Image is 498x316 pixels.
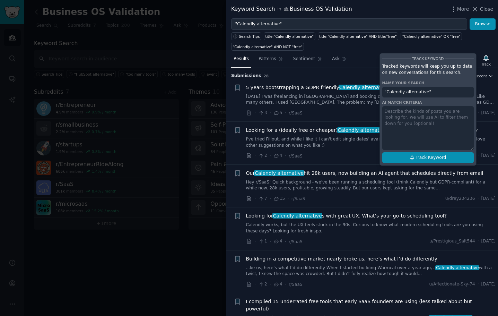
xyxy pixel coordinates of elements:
span: Patterns [259,56,276,62]
span: 5 [273,110,282,116]
span: More [457,6,469,13]
a: Hey r/SaaS! Quick background - we've been running a scheduling tool (think Calendly but GDPR-comp... [246,179,496,191]
span: [DATE] [481,196,496,202]
div: Name your search [382,80,474,85]
span: · [478,153,479,159]
span: Search Tips [239,34,260,39]
span: Ask [332,56,340,62]
span: u/drey234236 [445,196,475,202]
div: AI match criteria [382,100,474,105]
button: Search Tips [231,32,261,40]
button: Track [479,53,493,68]
span: Recent [474,74,487,78]
a: "Calendly alternative" AND NOT "free" [231,43,304,51]
span: Looking for a (ideally free or cheaper) that can edit single dates' availability [246,127,478,134]
div: "Calendly alternative" OR "free" [402,34,461,39]
p: Tracked keywords will keep you up to date on new conversations for this search. [382,63,474,76]
span: Calendly alternative [339,85,389,90]
a: ...ke us, here’s what I’d do differently When I started building Warmcal over a year ago, aCalend... [246,265,496,277]
span: Calendly alternative [337,127,387,133]
a: 5 years bootstrapping a GDPR friendlyCalendly alternativeto 28k users and profitability [246,84,458,91]
span: in [277,6,281,12]
span: [DATE] [481,153,496,159]
span: 3 [258,110,267,116]
span: · [270,152,271,160]
span: Looking for s with great UX. What’s your go-to scheduling tool? [246,212,447,220]
a: Patterns [256,53,286,68]
button: Track Keyword [382,152,474,163]
span: 4 [273,238,282,245]
a: Calendly works, but the UX feels stuck in the 90s. Curious to know what modern scheduling tools a... [246,222,496,234]
button: More [450,6,469,13]
div: title:"Calendly alternative" AND title:"free" [319,34,397,39]
span: · [254,281,256,288]
span: u/Prestigious_Salt544 [429,238,475,245]
span: · [285,281,286,288]
a: I've tried Fillout, and while I like it I can't edit single dates' availability which is very imp... [246,136,496,148]
span: · [285,152,286,160]
span: · [287,195,289,202]
a: title:"Calendly alternative" AND title:"free" [318,32,399,40]
span: · [270,281,271,288]
span: 1 [258,238,267,245]
span: · [478,238,479,245]
span: Sentiment [293,56,315,62]
span: 7 [258,196,267,202]
input: Name this search [382,87,474,98]
span: · [270,195,271,202]
span: · [254,152,256,160]
span: Submission s [231,73,261,79]
span: Close [480,6,493,13]
a: OurCalendly alternativehit 28k users, now building an AI agent that schedules directly from email [246,170,483,177]
div: Track [481,62,491,67]
div: Keyword Search Business OS Validation [231,5,352,14]
span: Calendly alternative [435,265,479,270]
span: · [478,196,479,202]
span: · [478,281,479,288]
span: r/SaaS [291,196,305,201]
span: r/SaaS [289,282,303,287]
span: 2 [258,153,267,159]
span: · [270,109,271,117]
span: · [254,195,256,202]
a: "Calendly alternative" OR "free" [401,32,462,40]
span: · [285,109,286,117]
span: 15 [273,196,285,202]
span: · [254,238,256,245]
button: Close [471,6,493,13]
button: Recent [474,74,493,78]
div: "Calendly alternative" AND NOT "free" [233,44,303,49]
span: 2 [258,281,267,288]
input: Try a keyword related to your business [231,18,467,30]
span: · [478,110,479,116]
span: Results [234,56,249,62]
span: · [285,238,286,245]
span: · [270,238,271,245]
span: r/SaaS [289,111,303,116]
span: Track Keyword [412,57,444,61]
span: Track Keyword [416,155,446,161]
span: 4 [273,281,282,288]
div: title:"Calendly alternative" [265,34,314,39]
span: 5 years bootstrapping a GDPR friendly to 28k users and profitability [246,84,458,91]
span: r/SaaS [289,154,303,159]
a: Looking for a (ideally free or cheaper)Calendly alternativethat can edit single dates' availability [246,127,478,134]
a: title:"Calendly alternative" [264,32,315,40]
span: r/SaaS [289,239,303,244]
span: · [254,109,256,117]
a: Looking forCalendly alternatives with great UX. What’s your go-to scheduling tool? [246,212,447,220]
span: Our hit 28k users, now building an AI agent that schedules directly from email [246,170,483,177]
span: [DATE] [481,110,496,116]
a: Ask [330,53,349,68]
a: I compiled 15 underrated free tools that early SaaS founders are using (less talked about but pow... [246,298,496,313]
span: 28 [264,74,269,78]
span: [DATE] [481,238,496,245]
span: Building in a competitive market nearly broke us, here’s what I’d do differently [246,255,437,263]
span: 4 [273,153,282,159]
a: Results [231,53,251,68]
span: u/Affectionate-Sky-74 [429,281,475,288]
span: Calendly alternative [254,170,304,176]
span: Calendly alternative [272,213,323,219]
a: Sentiment [291,53,325,68]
